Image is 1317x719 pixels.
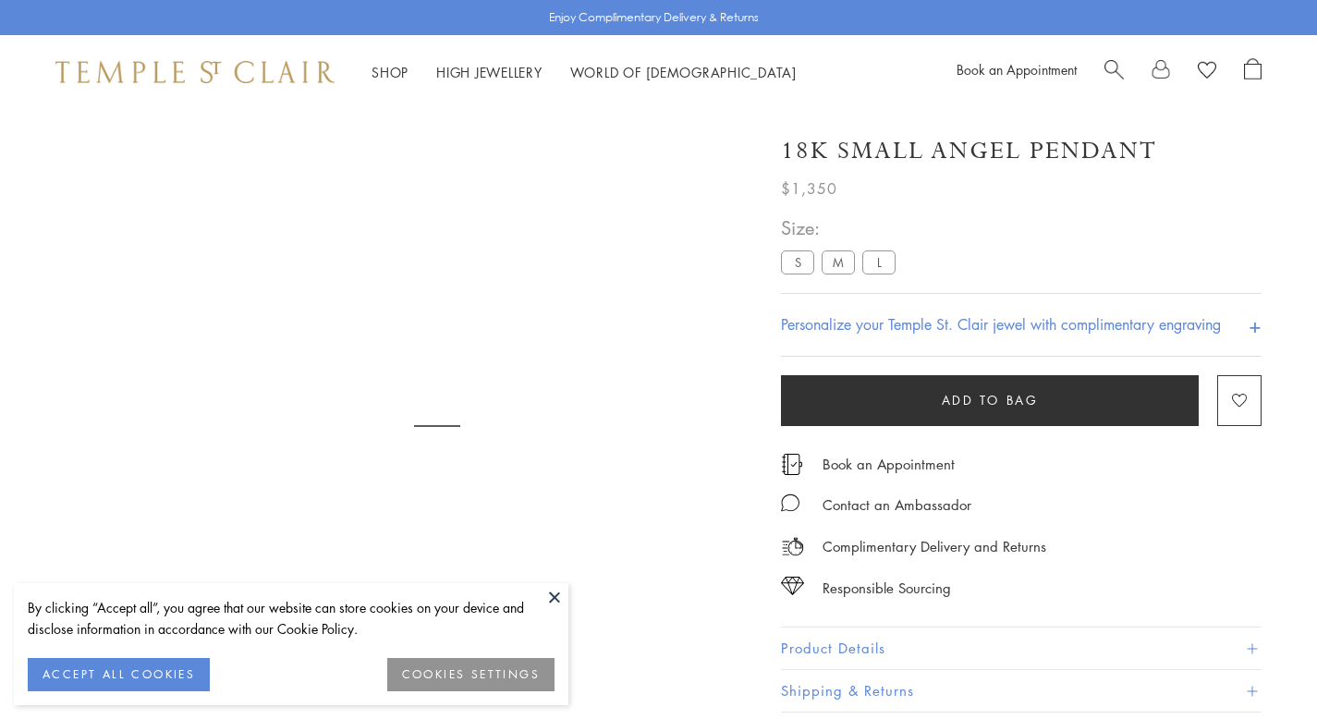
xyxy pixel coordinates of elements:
[781,313,1221,335] h4: Personalize your Temple St. Clair jewel with complimentary engraving
[781,213,903,243] span: Size:
[862,250,896,274] label: L
[372,61,797,84] nav: Main navigation
[570,63,797,81] a: World of [DEMOGRAPHIC_DATA]World of [DEMOGRAPHIC_DATA]
[781,250,814,274] label: S
[781,135,1157,167] h1: 18K Small Angel Pendant
[781,177,837,201] span: $1,350
[28,597,555,640] div: By clicking “Accept all”, you agree that our website can store cookies on your device and disclos...
[823,535,1046,558] p: Complimentary Delivery and Returns
[1249,308,1262,342] h4: +
[942,390,1039,410] span: Add to bag
[781,375,1199,426] button: Add to bag
[957,60,1077,79] a: Book an Appointment
[822,250,855,274] label: M
[781,628,1262,669] button: Product Details
[823,577,951,600] div: Responsible Sourcing
[823,454,955,474] a: Book an Appointment
[781,454,803,475] img: icon_appointment.svg
[549,8,759,27] p: Enjoy Complimentary Delivery & Returns
[28,658,210,691] button: ACCEPT ALL COOKIES
[372,63,409,81] a: ShopShop
[781,494,799,512] img: MessageIcon-01_2.svg
[55,61,335,83] img: Temple St. Clair
[781,535,804,558] img: icon_delivery.svg
[1244,58,1262,86] a: Open Shopping Bag
[436,63,543,81] a: High JewelleryHigh Jewellery
[781,670,1262,712] button: Shipping & Returns
[781,577,804,595] img: icon_sourcing.svg
[823,494,971,517] div: Contact an Ambassador
[387,658,555,691] button: COOKIES SETTINGS
[1104,58,1124,86] a: Search
[1198,58,1216,86] a: View Wishlist
[1225,632,1299,701] iframe: Gorgias live chat messenger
